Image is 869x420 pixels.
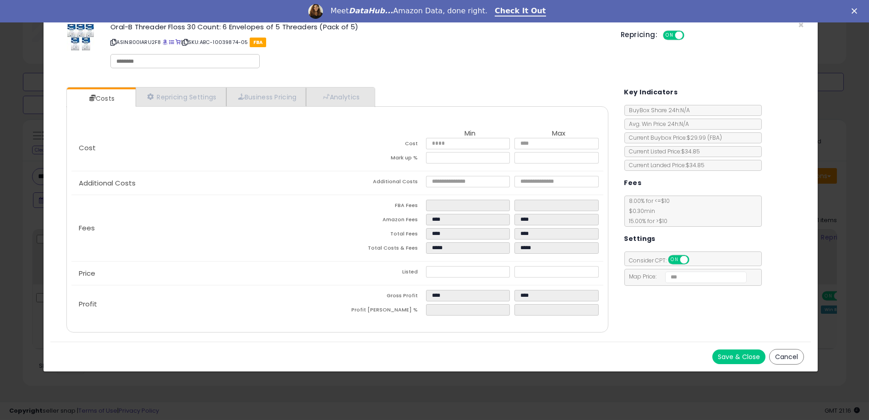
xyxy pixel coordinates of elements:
[337,304,426,318] td: Profit [PERSON_NAME] %
[625,217,668,225] span: 15.00 % for > $10
[625,273,747,280] span: Map Price:
[337,200,426,214] td: FBA Fees
[712,349,765,364] button: Save & Close
[798,18,804,32] span: ×
[337,266,426,280] td: Listed
[688,256,702,264] span: OFF
[110,23,607,30] h3: Oral-B Threader Floss 30 Count: 6 Envelopes of 5 Threaders (Pack of 5)
[330,6,487,16] div: Meet Amazon Data, done right.
[308,4,323,19] img: Profile image for Georgie
[71,144,337,152] p: Cost
[163,38,168,46] a: BuyBox page
[664,32,675,39] span: ON
[136,87,226,106] a: Repricing Settings
[337,214,426,228] td: Amazon Fees
[625,256,701,264] span: Consider CPT:
[625,106,690,114] span: BuyBox Share 24h: N/A
[337,152,426,166] td: Mark up %
[495,6,546,16] a: Check It Out
[621,31,657,38] h5: Repricing:
[687,134,722,142] span: $29.99
[625,161,705,169] span: Current Landed Price: $34.85
[67,23,94,51] img: 51LgpwT2FaL._SL60_.jpg
[110,35,607,49] p: ASIN: B00IARU2F8 | SKU: ABC-10039874-05
[306,87,374,106] a: Analytics
[71,180,337,187] p: Additional Costs
[852,8,861,14] div: Close
[169,38,174,46] a: All offer listings
[625,197,670,225] span: 8.00 % for <= $10
[625,147,700,155] span: Current Listed Price: $34.85
[71,300,337,308] p: Profit
[625,120,689,128] span: Avg. Win Price 24h: N/A
[337,138,426,152] td: Cost
[337,176,426,190] td: Additional Costs
[514,130,603,138] th: Max
[624,233,656,245] h5: Settings
[624,87,678,98] h5: Key Indicators
[625,207,656,215] span: $0.30 min
[175,38,180,46] a: Your listing only
[683,32,698,39] span: OFF
[769,349,804,365] button: Cancel
[67,89,135,108] a: Costs
[337,290,426,304] td: Gross Profit
[625,134,722,142] span: Current Buybox Price:
[337,242,426,256] td: Total Costs & Fees
[71,270,337,277] p: Price
[426,130,514,138] th: Min
[226,87,306,106] a: Business Pricing
[349,6,393,15] i: DataHub...
[250,38,267,47] span: FBA
[624,177,642,189] h5: Fees
[669,256,680,264] span: ON
[71,224,337,232] p: Fees
[708,134,722,142] span: ( FBA )
[337,228,426,242] td: Total Fees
